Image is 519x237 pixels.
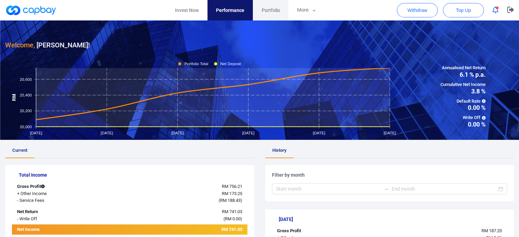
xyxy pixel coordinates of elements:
span: RM 756.21 [221,184,242,189]
div: Gross Profit [12,183,110,190]
span: History [272,148,287,153]
span: swap-right [384,186,389,192]
div: ( ) [110,216,247,223]
tspan: [DATE] [313,131,325,135]
span: Portfolio [261,6,280,14]
tspan: RM [12,94,17,101]
tspan: 20,400 [20,93,32,97]
span: Cumulative Net Income [441,81,486,88]
button: Withdraw [397,3,438,17]
h3: [PERSON_NAME] ! [5,40,90,50]
span: RM 0.00 [225,216,240,221]
div: Gross Profit [272,227,370,235]
span: 3.8 % [441,88,486,94]
span: RM 188.43 [220,198,240,203]
span: Performance [216,6,244,14]
div: - Service Fees [12,197,110,204]
tspan: [DATE] [30,131,42,135]
h5: Filter by month [272,172,507,178]
tspan: Net Deposit [220,62,241,66]
span: Write Off [441,114,486,121]
span: 0.00 % [441,105,486,111]
tspan: Portfolio Total [185,62,208,66]
span: 0.00 % [441,121,486,128]
span: Current [12,148,27,153]
div: ( ) [110,197,247,204]
h5: Total Income [19,172,247,178]
span: RM 173.25 [221,191,242,196]
input: End month [392,185,497,193]
button: Top Up [443,3,484,17]
input: Start month [276,185,381,193]
tspan: [DATE] [171,131,184,135]
div: Net Return [12,208,110,216]
span: RM 187.20 [481,228,502,233]
tspan: [DATE] [384,131,396,135]
span: Default Rate [441,98,486,105]
span: Top Up [456,7,471,14]
tspan: 20,200 [20,109,32,113]
div: Net Income [12,226,110,235]
tspan: 20,000 [20,124,32,129]
span: RM 741.03 [221,227,242,232]
tspan: [DATE] [101,131,113,135]
span: Annualised Net Return [441,64,486,72]
span: to [384,186,389,192]
tspan: [DATE] [242,131,254,135]
tspan: 20,600 [20,77,32,81]
h5: [DATE] [279,216,507,222]
span: RM 741.03 [221,209,242,214]
span: Welcome, [5,41,35,49]
div: - Write Off [12,216,110,223]
div: + Other Income [12,190,110,197]
span: 6.1 % p.a. [441,72,486,78]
